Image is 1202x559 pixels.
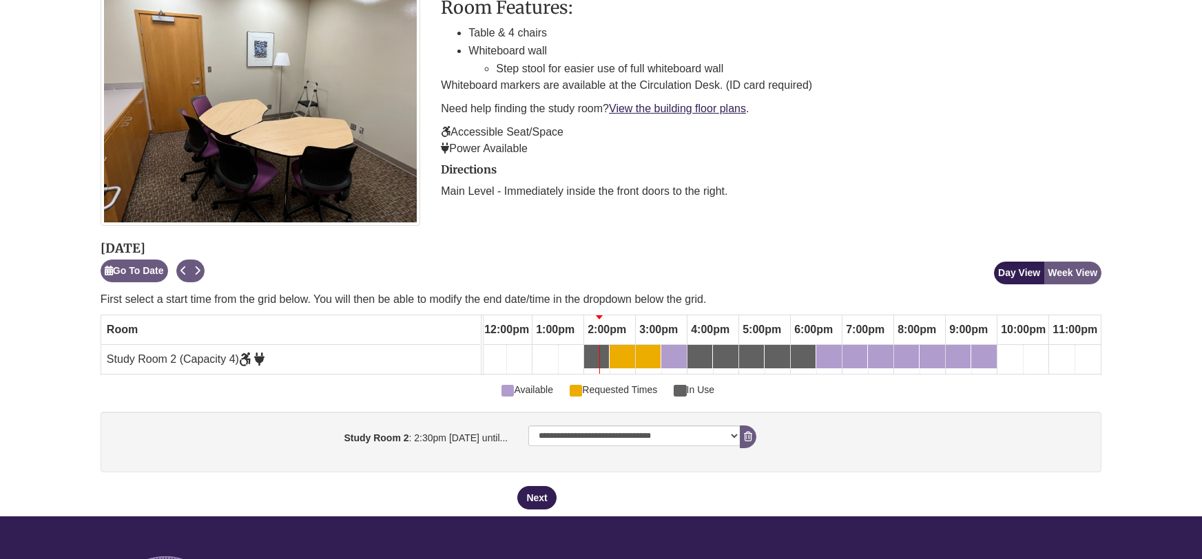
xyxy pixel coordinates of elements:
[468,24,1101,42] li: Table & 4 chairs
[636,318,681,341] span: 3:00pm
[791,345,816,368] a: 6:00pm Monday, September 15, 2025 - Study Room 2 - In Use
[441,164,1101,176] h2: Directions
[532,318,578,341] span: 1:00pm
[894,345,919,368] a: 8:00pm Monday, September 15, 2025 - Study Room 2 - Available
[946,345,971,368] a: 9:00pm Monday, September 15, 2025 - Study Room 2 - Available
[441,164,1101,200] div: directions
[868,345,893,368] a: 7:30pm Monday, September 15, 2025 - Study Room 2 - Available
[661,345,687,368] a: 3:30pm Monday, September 15, 2025 - Study Room 2 - Available
[997,318,1049,341] span: 10:00pm
[687,345,712,368] a: 4:00pm Monday, September 15, 2025 - Study Room 2 - In Use
[842,345,867,368] a: 7:00pm Monday, September 15, 2025 - Study Room 2 - Available
[610,345,635,368] a: 2:30pm Monday, September 15, 2025 - Study Room 2 - Available
[441,183,1101,200] p: Main Level - Immediately inside the front doors to the right.
[101,412,1101,509] div: booking form
[101,260,168,282] button: Go To Date
[687,318,733,341] span: 4:00pm
[739,345,764,368] a: 5:00pm Monday, September 15, 2025 - Study Room 2 - In Use
[894,318,940,341] span: 8:00pm
[101,242,205,255] h2: [DATE]
[190,260,205,282] button: Next
[101,291,1101,308] p: First select a start time from the grid below. You will then be able to modify the end date/time ...
[468,42,1101,77] li: Whiteboard wall
[441,124,1101,157] p: Accessible Seat/Space Power Available
[1049,318,1101,341] span: 11:00pm
[107,324,138,335] span: Room
[107,353,265,365] span: Study Room 2 (Capacity 4)
[441,77,1101,94] p: Whiteboard markers are available at the Circulation Desk. (ID card required)
[584,318,630,341] span: 2:00pm
[104,425,518,445] label: : 2:30pm [DATE] until...
[481,318,532,341] span: 12:00pm
[842,318,888,341] span: 7:00pm
[971,345,997,368] a: 9:30pm Monday, September 15, 2025 - Study Room 2 - Available
[176,260,191,282] button: Previous
[584,345,609,368] a: 2:00pm Monday, September 15, 2025 - Study Room 2 - In Use
[920,345,945,368] a: 8:30pm Monday, September 15, 2025 - Study Room 2 - Available
[517,486,556,509] button: Next
[344,432,408,443] strong: Study Room 2
[994,262,1044,284] button: Day View
[609,103,746,114] a: View the building floor plans
[674,382,714,397] span: In Use
[765,345,790,368] a: 5:30pm Monday, September 15, 2025 - Study Room 2 - In Use
[816,345,842,368] a: 6:30pm Monday, September 15, 2025 - Study Room 2 - Available
[636,345,661,368] a: 3:00pm Monday, September 15, 2025 - Study Room 2 - Available
[441,101,1101,117] p: Need help finding the study room? .
[570,382,657,397] span: Requested Times
[1044,262,1101,284] button: Week View
[791,318,836,341] span: 6:00pm
[713,345,738,368] a: 4:30pm Monday, September 15, 2025 - Study Room 2 - In Use
[501,382,553,397] span: Available
[946,318,991,341] span: 9:00pm
[739,318,785,341] span: 5:00pm
[496,60,1101,78] li: Step stool for easier use of full whiteboard wall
